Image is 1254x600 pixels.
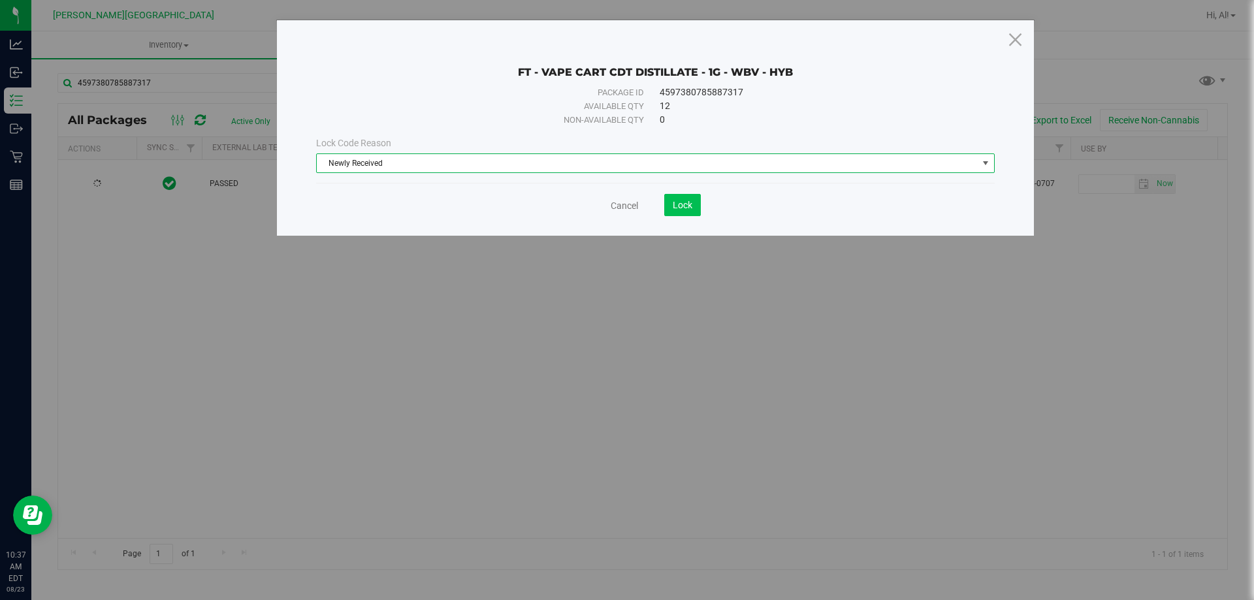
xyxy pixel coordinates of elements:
[346,100,644,113] div: Available qty
[13,496,52,535] iframe: Resource center
[664,194,701,216] button: Lock
[660,99,965,113] div: 12
[673,200,692,210] span: Lock
[978,154,994,172] span: select
[660,86,965,99] div: 4597380785887317
[660,113,965,127] div: 0
[346,86,644,99] div: Package ID
[316,138,391,148] span: Lock Code Reason
[317,154,978,172] span: Newly Received
[611,199,638,212] a: Cancel
[316,46,995,79] div: FT - VAPE CART CDT DISTILLATE - 1G - WBV - HYB
[346,114,644,127] div: Non-available qty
